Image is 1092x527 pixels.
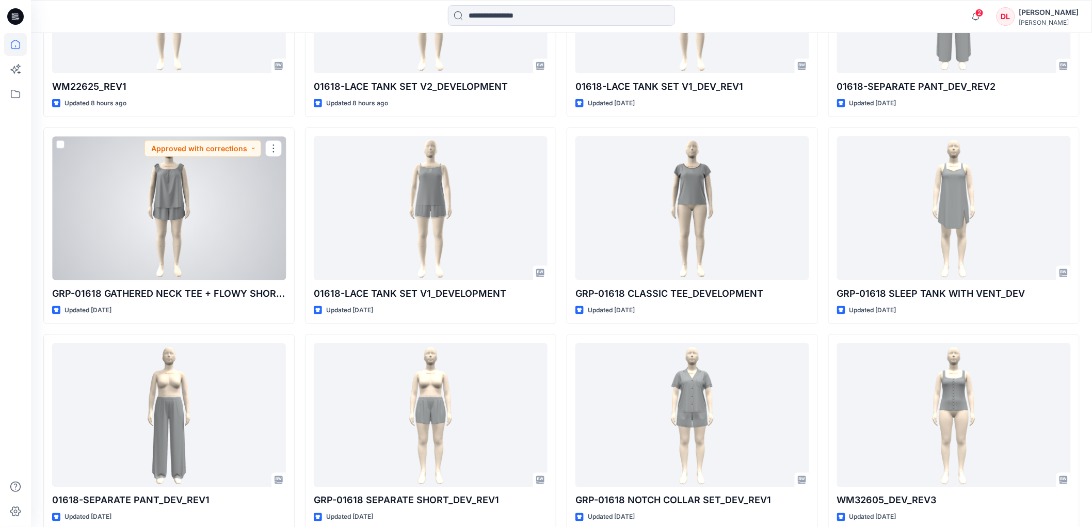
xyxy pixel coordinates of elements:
[314,343,548,487] a: GRP-01618 SEPARATE SHORT_DEV_REV1
[849,512,896,523] p: Updated [DATE]
[837,286,1071,301] p: GRP-01618 SLEEP TANK WITH VENT_DEV
[575,79,809,94] p: 01618-LACE TANK SET V1_DEV_REV1
[588,305,635,316] p: Updated [DATE]
[997,7,1015,26] div: DL
[1019,6,1079,19] div: [PERSON_NAME]
[588,512,635,523] p: Updated [DATE]
[575,493,809,508] p: GRP-01618 NOTCH COLLAR SET_DEV_REV1
[837,343,1071,487] a: WM32605_DEV_REV3
[326,98,388,109] p: Updated 8 hours ago
[326,512,373,523] p: Updated [DATE]
[326,305,373,316] p: Updated [DATE]
[314,286,548,301] p: 01618-LACE TANK SET V1_DEVELOPMENT
[65,512,111,523] p: Updated [DATE]
[575,286,809,301] p: GRP-01618 CLASSIC TEE_DEVELOPMENT
[314,493,548,508] p: GRP-01618 SEPARATE SHORT_DEV_REV1
[52,343,286,487] a: 01618-SEPARATE PANT_DEV_REV1
[588,98,635,109] p: Updated [DATE]
[314,136,548,280] a: 01618-LACE TANK SET V1_DEVELOPMENT
[314,79,548,94] p: 01618-LACE TANK SET V2_DEVELOPMENT
[837,79,1071,94] p: 01618-SEPARATE PANT_DEV_REV2
[575,343,809,487] a: GRP-01618 NOTCH COLLAR SET_DEV_REV1
[52,136,286,280] a: GRP-01618 GATHERED NECK TEE + FLOWY SHORT_DEVELOPMENT
[837,136,1071,280] a: GRP-01618 SLEEP TANK WITH VENT_DEV
[52,286,286,301] p: GRP-01618 GATHERED NECK TEE + FLOWY SHORT_DEVELOPMENT
[65,98,126,109] p: Updated 8 hours ago
[849,305,896,316] p: Updated [DATE]
[837,493,1071,508] p: WM32605_DEV_REV3
[849,98,896,109] p: Updated [DATE]
[575,136,809,280] a: GRP-01618 CLASSIC TEE_DEVELOPMENT
[65,305,111,316] p: Updated [DATE]
[52,79,286,94] p: WM22625_REV1
[1019,19,1079,26] div: [PERSON_NAME]
[975,9,984,17] span: 2
[52,493,286,508] p: 01618-SEPARATE PANT_DEV_REV1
